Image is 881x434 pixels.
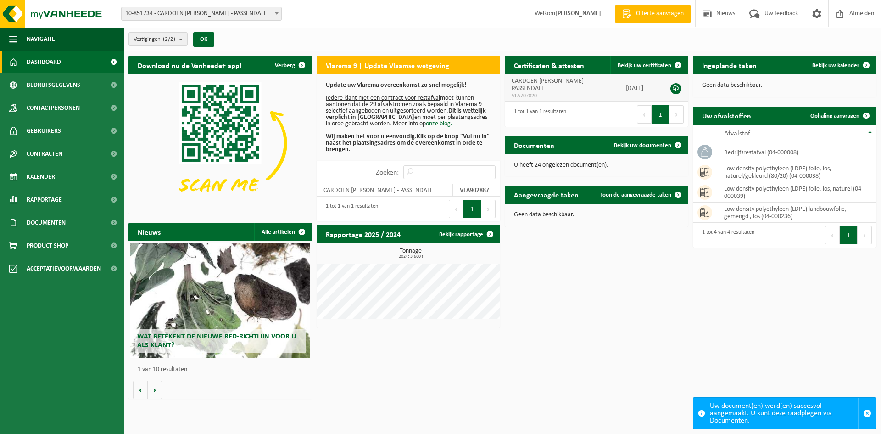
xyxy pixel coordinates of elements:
[512,92,612,100] span: VLA707820
[619,74,661,102] td: [DATE]
[810,113,859,119] span: Ophaling aanvragen
[618,62,671,68] span: Bekijk uw certificaten
[505,136,563,154] h2: Documenten
[163,36,175,42] count: (2/2)
[27,28,55,51] span: Navigatie
[128,223,170,241] h2: Nieuws
[137,333,296,349] span: Wat betekent de nieuwe RED-richtlijn voor u als klant?
[693,56,766,74] h2: Ingeplande taken
[317,184,453,197] td: CARDOEN [PERSON_NAME] - PASSENDALE
[840,226,858,244] button: 1
[27,51,61,73] span: Dashboard
[710,398,858,429] div: Uw document(en) werd(en) succesvol aangemaakt. U kunt deze raadplegen via Documenten.
[148,381,162,399] button: Volgende
[634,9,686,18] span: Offerte aanvragen
[130,243,310,358] a: Wat betekent de nieuwe RED-richtlijn voor u als klant?
[702,82,867,89] p: Geen data beschikbaar.
[449,200,463,218] button: Previous
[614,142,671,148] span: Bekijk uw documenten
[697,225,754,245] div: 1 tot 4 van 4 resultaten
[555,10,601,17] strong: [PERSON_NAME]
[593,186,687,204] a: Toon de aangevraagde taken
[717,162,876,182] td: low density polyethyleen (LDPE) folie, los, naturel/gekleurd (80/20) (04-000038)
[254,223,311,241] a: Alle artikelen
[615,5,691,23] a: Offerte aanvragen
[317,56,458,74] h2: Vlarema 9 | Update Vlaamse wetgeving
[607,136,687,154] a: Bekijk uw documenten
[27,96,80,119] span: Contactpersonen
[512,78,587,92] span: CARDOEN [PERSON_NAME] - PASSENDALE
[693,107,760,124] h2: Uw afvalstoffen
[134,33,175,46] span: Vestigingen
[637,105,652,124] button: Previous
[652,105,669,124] button: 1
[717,203,876,223] td: low density polyethyleen (LDPE) landbouwfolie, gemengd , los (04-000236)
[27,257,101,280] span: Acceptatievoorwaarden
[326,82,491,153] p: moet kunnen aantonen dat de 29 afvalstromen zoals bepaald in Vlarema 9 selectief aangeboden en ui...
[600,192,671,198] span: Toon de aangevraagde taken
[27,234,68,257] span: Product Shop
[825,226,840,244] button: Previous
[481,200,496,218] button: Next
[812,62,859,68] span: Bekijk uw kalender
[509,104,566,124] div: 1 tot 1 van 1 resultaten
[321,248,500,259] h3: Tonnage
[275,62,295,68] span: Verberg
[121,7,282,21] span: 10-851734 - CARDOEN VERMEULEN SIEN - PASSENDALE
[717,142,876,162] td: bedrijfsrestafval (04-000008)
[505,186,588,203] h2: Aangevraagde taken
[138,366,307,373] p: 1 van 10 resultaten
[326,133,490,153] b: Klik op de knop "Vul nu in" naast het plaatsingsadres om de overeenkomst in orde te brengen.
[514,212,679,218] p: Geen data beschikbaar.
[326,82,467,89] b: Update uw Vlarema overeenkomst zo snel mogelijk!
[805,56,875,74] a: Bekijk uw kalender
[858,226,872,244] button: Next
[505,56,593,74] h2: Certificaten & attesten
[514,162,679,169] p: U heeft 24 ongelezen document(en).
[326,107,486,121] b: Dit is wettelijk verplicht in [GEOGRAPHIC_DATA]
[133,381,148,399] button: Vorige
[426,120,452,127] a: onze blog.
[669,105,684,124] button: Next
[317,225,410,243] h2: Rapportage 2025 / 2024
[321,199,378,219] div: 1 tot 1 van 1 resultaten
[376,169,399,176] label: Zoeken:
[717,182,876,203] td: low density polyethyleen (LDPE) folie, los, naturel (04-000039)
[122,7,281,20] span: 10-851734 - CARDOEN VERMEULEN SIEN - PASSENDALE
[128,56,251,74] h2: Download nu de Vanheede+ app!
[321,254,500,259] span: 2024: 3,660 t
[27,211,66,234] span: Documenten
[193,32,214,47] button: OK
[27,73,80,96] span: Bedrijfsgegevens
[268,56,311,74] button: Verberg
[27,119,61,142] span: Gebruikers
[460,187,489,194] strong: VLA902887
[27,142,62,165] span: Contracten
[432,225,499,243] a: Bekijk rapportage
[326,95,440,101] u: Iedere klant met een contract voor restafval
[463,200,481,218] button: 1
[128,74,312,212] img: Download de VHEPlus App
[128,32,188,46] button: Vestigingen(2/2)
[803,107,875,125] a: Ophaling aanvragen
[27,188,62,211] span: Rapportage
[724,130,750,137] span: Afvalstof
[610,56,687,74] a: Bekijk uw certificaten
[326,133,417,140] u: Wij maken het voor u eenvoudig.
[27,165,55,188] span: Kalender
